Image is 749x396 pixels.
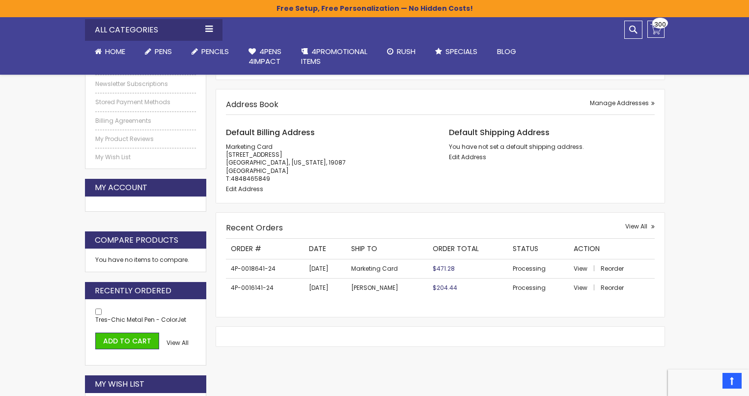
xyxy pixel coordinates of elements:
[304,239,346,259] th: Date
[85,19,222,41] div: All Categories
[95,285,171,296] strong: Recently Ordered
[103,336,151,346] span: Add to Cart
[226,99,278,110] strong: Address Book
[574,264,587,273] span: View
[428,239,508,259] th: Order Total
[654,20,666,29] span: 300
[346,259,428,278] td: Marketing Card
[239,41,291,73] a: 4Pens4impact
[301,46,367,66] span: 4PROMOTIONAL ITEMS
[647,21,665,38] a: 300
[182,41,239,62] a: Pencils
[625,223,655,230] a: View All
[601,283,624,292] a: Reorder
[291,41,377,73] a: 4PROMOTIONALITEMS
[304,259,346,278] td: [DATE]
[95,182,147,193] strong: My Account
[397,46,416,57] span: Rush
[95,235,178,246] strong: Compare Products
[95,333,159,350] button: Add to Cart
[85,41,135,62] a: Home
[226,222,283,233] strong: Recent Orders
[95,153,196,161] a: My Wish List
[569,239,655,259] th: Action
[487,41,526,62] a: Blog
[95,117,196,125] a: Billing Agreements
[95,379,144,390] strong: My Wish List
[574,283,587,292] span: View
[226,127,315,138] span: Default Billing Address
[166,339,189,347] span: View All
[226,185,263,193] a: Edit Address
[449,153,486,161] a: Edit Address
[625,222,647,230] span: View All
[508,239,569,259] th: Status
[226,239,304,259] th: Order #
[590,99,655,107] a: Manage Addresses
[95,135,196,143] a: My Product Reviews
[574,264,599,273] a: View
[668,369,749,396] iframe: Google Customer Reviews
[377,41,425,62] a: Rush
[135,41,182,62] a: Pens
[433,283,457,292] span: $204.44
[95,80,196,88] a: Newsletter Subscriptions
[85,249,207,272] div: You have no items to compare.
[201,46,229,57] span: Pencils
[433,264,455,273] span: $471.28
[231,174,270,183] a: 4848465849
[449,127,550,138] span: Default Shipping Address
[226,143,432,183] address: Marketing Card [STREET_ADDRESS] [GEOGRAPHIC_DATA], [US_STATE], 19087 [GEOGRAPHIC_DATA] T:
[105,46,125,57] span: Home
[346,278,428,297] td: [PERSON_NAME]
[166,339,189,347] a: View All
[425,41,487,62] a: Specials
[346,239,428,259] th: Ship To
[155,46,172,57] span: Pens
[497,46,516,57] span: Blog
[508,259,569,278] td: Processing
[249,46,281,66] span: 4Pens 4impact
[95,315,186,324] a: Tres-Chic Metal Pen - ColorJet
[95,98,196,106] a: Stored Payment Methods
[304,278,346,297] td: [DATE]
[445,46,477,57] span: Specials
[449,143,655,151] address: You have not set a default shipping address.
[574,283,599,292] a: View
[226,259,304,278] td: 4P-0018641-24
[590,99,649,107] span: Manage Addresses
[226,278,304,297] td: 4P-0016141-24
[508,278,569,297] td: Processing
[601,264,624,273] a: Reorder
